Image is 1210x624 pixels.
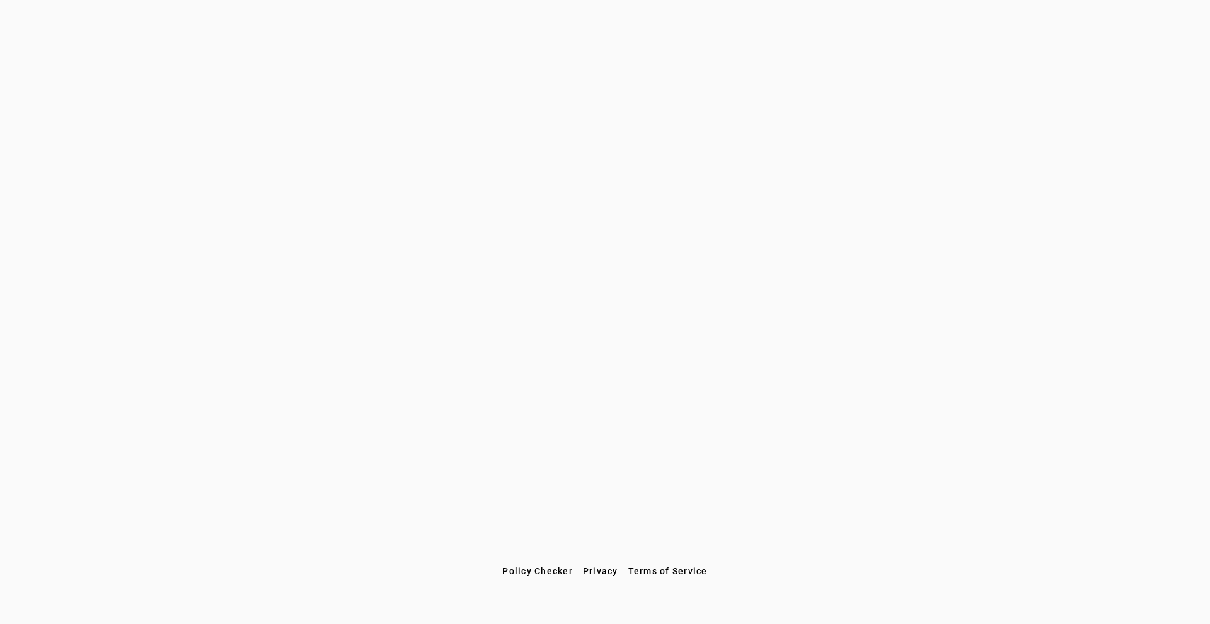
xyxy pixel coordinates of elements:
span: Terms of Service [628,566,708,576]
button: Terms of Service [623,560,713,582]
span: Privacy [583,566,618,576]
button: Policy Checker [497,560,578,582]
button: Privacy [578,560,623,582]
span: Policy Checker [502,566,573,576]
